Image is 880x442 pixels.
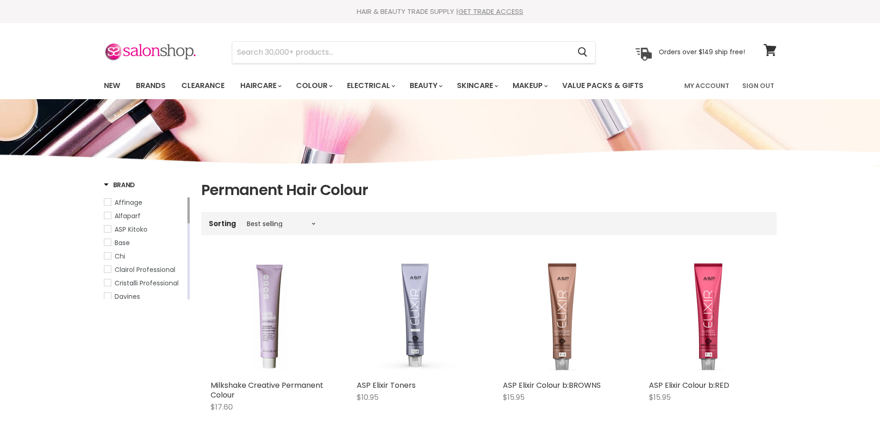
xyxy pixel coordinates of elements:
[97,76,127,95] a: New
[115,292,140,301] span: Davines
[450,76,504,95] a: Skincare
[503,392,525,403] span: $15.95
[104,265,186,275] a: Clairol Professional
[115,252,125,261] span: Chi
[104,180,135,189] h3: Brand
[104,251,186,261] a: Chi
[649,258,767,376] img: ASP Elixir Colour b:RED
[115,198,142,207] span: Affinage
[679,76,735,95] a: My Account
[458,6,523,16] a: GET TRADE ACCESS
[115,211,141,221] span: Alfaparf
[97,72,665,99] ul: Main menu
[211,258,329,376] img: Milkshake Creative Permanent Colour
[357,380,416,391] a: ASP Elixir Toners
[403,76,448,95] a: Beauty
[289,76,338,95] a: Colour
[503,380,601,391] a: ASP Elixir Colour b:BROWNS
[233,76,287,95] a: Haircare
[211,402,233,412] span: $17.60
[211,380,323,400] a: Milkshake Creative Permanent Colour
[232,42,571,63] input: Search
[115,265,175,274] span: Clairol Professional
[649,392,671,403] span: $15.95
[737,76,780,95] a: Sign Out
[115,225,148,234] span: ASP Kitoko
[571,42,595,63] button: Search
[506,76,553,95] a: Makeup
[209,220,236,227] label: Sorting
[104,224,186,234] a: ASP Kitoko
[232,41,596,63] form: Product
[92,7,788,16] div: HAIR & BEAUTY TRADE SUPPLY |
[104,291,186,302] a: Davines
[115,278,179,288] span: Cristalli Professional
[115,238,130,247] span: Base
[340,76,401,95] a: Electrical
[555,76,650,95] a: Value Packs & Gifts
[104,238,186,248] a: Base
[104,278,186,288] a: Cristalli Professional
[104,211,186,221] a: Alfaparf
[104,197,186,208] a: Affinage
[357,392,379,403] span: $10.95
[92,72,788,99] nav: Main
[503,258,621,376] img: ASP Elixir Colour b:BROWNS
[649,380,729,391] a: ASP Elixir Colour b:RED
[659,48,745,56] p: Orders over $149 ship free!
[129,76,173,95] a: Brands
[201,180,777,200] h1: Permanent Hair Colour
[174,76,231,95] a: Clearance
[357,258,475,376] img: ASP Elixir Toners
